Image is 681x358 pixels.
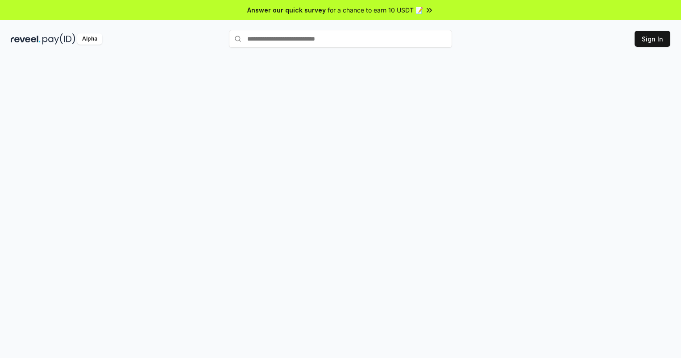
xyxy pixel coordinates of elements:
span: for a chance to earn 10 USDT 📝 [328,5,423,15]
button: Sign In [635,31,670,47]
div: Alpha [77,33,102,45]
img: reveel_dark [11,33,41,45]
img: pay_id [42,33,75,45]
span: Answer our quick survey [247,5,326,15]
